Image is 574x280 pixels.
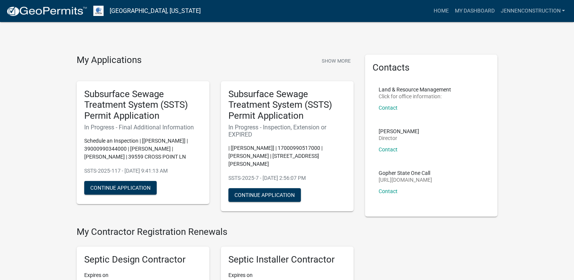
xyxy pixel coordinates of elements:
[379,170,432,176] p: Gopher State One Call
[77,55,142,66] h4: My Applications
[228,124,346,138] h6: In Progress - Inspection, Extension or EXPIRED
[228,188,301,202] button: Continue Application
[84,167,202,175] p: SSTS-2025-117 - [DATE] 9:41:13 AM
[84,137,202,161] p: Schedule an Inspection | [[PERSON_NAME]] | 39000990344000 | [PERSON_NAME] | [PERSON_NAME] | 39559...
[93,6,104,16] img: Otter Tail County, Minnesota
[497,4,568,18] a: jennenconstruction
[84,181,157,195] button: Continue Application
[379,177,432,182] p: [URL][DOMAIN_NAME]
[84,89,202,121] h5: Subsurface Sewage Treatment System (SSTS) Permit Application
[379,188,398,194] a: Contact
[319,55,354,67] button: Show More
[379,94,451,99] p: Click for office information:
[228,254,346,265] h5: Septic Installer Contractor
[110,5,201,17] a: [GEOGRAPHIC_DATA], [US_STATE]
[451,4,497,18] a: My Dashboard
[430,4,451,18] a: Home
[228,89,346,121] h5: Subsurface Sewage Treatment System (SSTS) Permit Application
[379,135,419,141] p: Director
[84,271,202,279] p: Expires on
[379,146,398,153] a: Contact
[228,174,346,182] p: SSTS-2025-7 - [DATE] 2:56:07 PM
[228,144,346,168] p: | [[PERSON_NAME]] | 17000990517000 | [PERSON_NAME] | [STREET_ADDRESS][PERSON_NAME]
[379,87,451,92] p: Land & Resource Management
[379,129,419,134] p: [PERSON_NAME]
[228,271,346,279] p: Expires on
[77,227,354,238] h4: My Contractor Registration Renewals
[379,105,398,111] a: Contact
[84,254,202,265] h5: Septic Design Contractor
[84,124,202,131] h6: In Progress - Final Additional Information
[373,62,490,73] h5: Contacts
